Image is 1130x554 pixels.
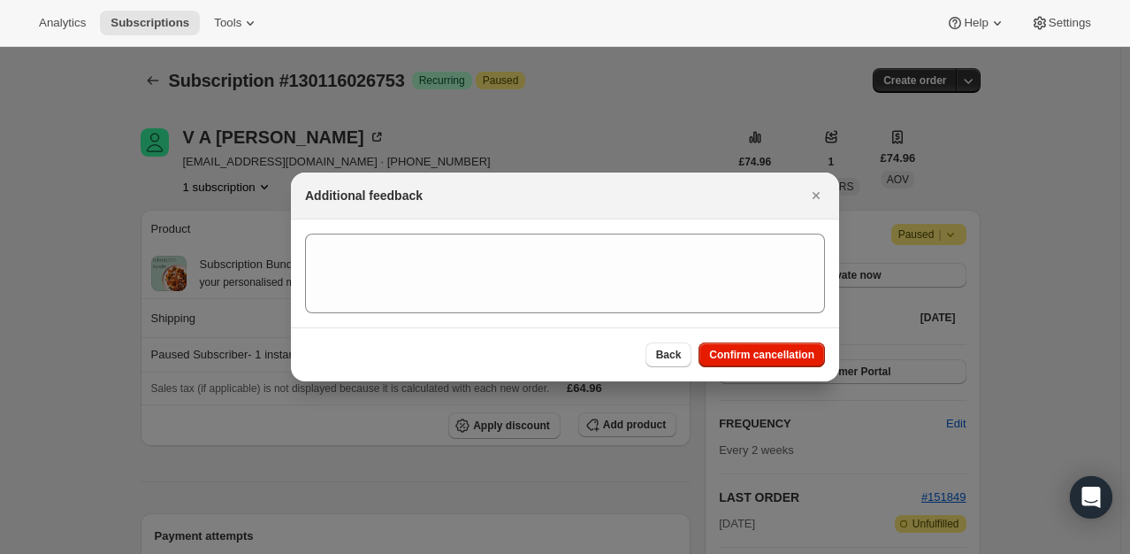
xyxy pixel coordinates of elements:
span: Subscriptions [111,16,189,30]
span: Back [656,348,682,362]
span: Help [964,16,988,30]
button: Tools [203,11,270,35]
span: Confirm cancellation [709,348,814,362]
button: Help [935,11,1016,35]
h2: Additional feedback [305,187,423,204]
span: Settings [1049,16,1091,30]
span: Tools [214,16,241,30]
button: Subscriptions [100,11,200,35]
button: Analytics [28,11,96,35]
div: Open Intercom Messenger [1070,476,1112,519]
button: Settings [1020,11,1102,35]
button: Confirm cancellation [699,342,825,367]
button: Back [645,342,692,367]
button: Close [804,183,828,208]
span: Analytics [39,16,86,30]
